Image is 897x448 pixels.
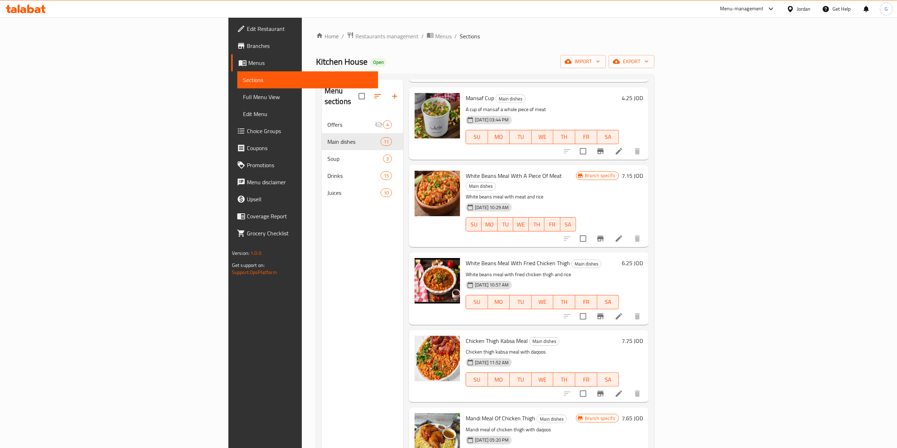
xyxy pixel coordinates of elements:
[322,116,404,133] div: Offers4
[466,217,482,231] button: SU
[247,144,372,152] span: Coupons
[231,174,378,191] a: Menu disclaimer
[622,171,643,181] h6: 7.15 JOD
[556,297,572,307] span: TH
[466,413,535,424] span: Mandi Meal Of Chicken Thigh
[553,130,575,144] button: TH
[327,137,381,146] span: Main dishes
[575,130,597,144] button: FR
[537,415,566,423] span: Main dishes
[535,375,551,385] span: WE
[629,308,646,325] button: delete
[472,359,511,366] span: [DATE] 11:52 AM
[510,130,532,144] button: TU
[472,437,511,443] span: [DATE] 05:20 PM
[466,270,619,279] p: White beans meal with fried chicken thigh and rice
[369,88,386,105] span: Sort sections
[421,32,424,40] li: /
[247,212,372,220] span: Coverage Report
[381,137,392,146] div: items
[572,260,601,268] span: Main dishes
[231,191,378,208] a: Upsell
[237,71,378,88] a: Sections
[513,217,529,231] button: WE
[622,93,643,103] h6: 4.25 JOD
[532,372,554,387] button: WE
[578,297,594,307] span: FR
[529,217,544,231] button: TH
[375,120,383,129] svg: Inactive section
[466,170,562,181] span: White Beans Meal With A Piece Of Meat
[248,59,372,67] span: Menus
[485,219,494,230] span: MO
[322,133,404,150] div: Main dishes11
[231,208,378,225] a: Coverage Report
[482,217,497,231] button: MO
[592,308,609,325] button: Branch-specific-item
[386,88,403,105] button: Add section
[576,144,591,159] span: Select to update
[510,295,532,309] button: TU
[600,297,616,307] span: SA
[231,225,378,242] a: Grocery Checklist
[592,143,609,160] button: Branch-specific-item
[615,312,623,321] a: Edit menu item
[383,154,392,163] div: items
[466,348,619,356] p: Chicken thigh kabsa meal with daqoos
[466,182,495,190] span: Main dishes
[250,248,261,258] span: 1.0.0
[232,248,249,258] span: Version:
[571,259,602,268] div: Main dishes
[885,5,888,13] span: G
[498,217,513,231] button: TU
[597,295,619,309] button: SA
[532,219,542,230] span: TH
[600,375,616,385] span: SA
[592,230,609,247] button: Branch-specific-item
[247,24,372,33] span: Edit Restaurant
[231,140,378,157] a: Coupons
[510,372,532,387] button: TU
[529,337,559,346] div: Main dishes
[615,234,623,243] a: Edit menu item
[466,295,488,309] button: SU
[578,375,594,385] span: FR
[532,130,554,144] button: WE
[496,95,525,103] span: Main dishes
[415,336,460,381] img: Chicken Thigh Kabsa Meal
[415,171,460,216] img: White Beans Meal With A Piece Of Meat
[354,89,369,104] span: Select all sections
[383,120,392,129] div: items
[615,147,623,155] a: Edit menu item
[243,110,372,118] span: Edit Menu
[327,154,383,163] span: Soup
[609,55,654,68] button: export
[466,192,576,201] p: White beans meal with meat and rice
[237,105,378,122] a: Edit Menu
[327,171,381,180] span: Drinks
[316,32,654,41] nav: breadcrumb
[488,372,510,387] button: MO
[327,120,375,129] span: Offers
[231,37,378,54] a: Branches
[435,32,452,40] span: Menus
[472,204,511,211] span: [DATE] 10:29 AM
[622,258,643,268] h6: 6.25 JOD
[563,219,573,230] span: SA
[535,297,551,307] span: WE
[575,295,597,309] button: FR
[614,57,649,66] span: export
[472,282,511,288] span: [DATE] 10:57 AM
[495,94,526,103] div: Main dishes
[629,143,646,160] button: delete
[381,189,392,197] div: items
[556,375,572,385] span: TH
[516,219,526,230] span: WE
[513,375,529,385] span: TU
[231,20,378,37] a: Edit Restaurant
[560,55,606,68] button: import
[597,130,619,144] button: SA
[322,113,404,204] nav: Menu sections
